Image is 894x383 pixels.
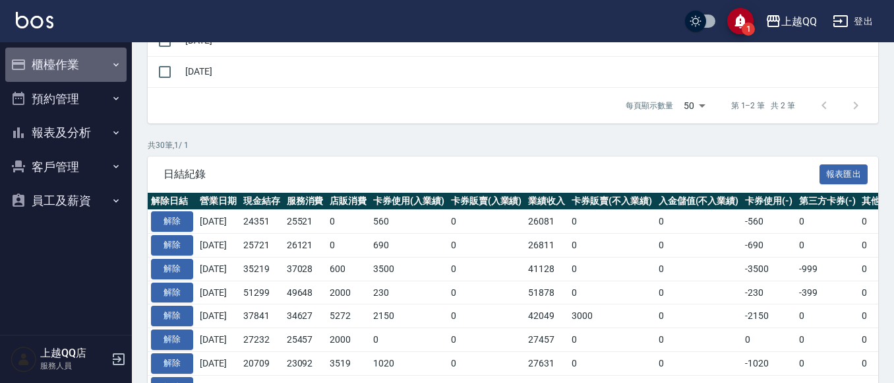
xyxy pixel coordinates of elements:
button: 上越QQ [760,8,822,35]
td: 0 [796,351,859,375]
td: 0 [655,304,742,328]
button: 解除 [151,211,193,232]
td: 560 [370,210,448,234]
td: 690 [370,234,448,258]
td: -3500 [742,257,796,281]
td: 230 [370,281,448,304]
td: 0 [796,328,859,352]
td: [DATE] [182,56,878,87]
td: 26121 [283,234,327,258]
td: [DATE] [196,234,240,258]
p: 每頁顯示數量 [626,100,673,112]
td: 2000 [326,281,370,304]
td: 0 [655,328,742,352]
td: -999 [796,257,859,281]
td: 35219 [240,257,283,281]
td: -690 [742,234,796,258]
td: 23092 [283,351,327,375]
td: 25521 [283,210,327,234]
td: 0 [655,281,742,304]
span: 1 [742,22,755,36]
th: 店販消費 [326,193,370,210]
td: 0 [655,351,742,375]
td: 0 [448,328,525,352]
td: 2150 [370,304,448,328]
img: Person [11,346,37,372]
button: 報表匯出 [819,164,868,185]
button: 解除 [151,259,193,279]
button: 客戶管理 [5,150,127,184]
td: 0 [655,257,742,281]
p: 服務人員 [40,360,107,372]
td: [DATE] [196,257,240,281]
th: 現金結存 [240,193,283,210]
td: 0 [326,210,370,234]
td: 0 [568,210,655,234]
a: 報表匯出 [819,167,868,180]
th: 卡券販賣(入業績) [448,193,525,210]
td: 5272 [326,304,370,328]
td: 0 [448,351,525,375]
td: 20709 [240,351,283,375]
td: 3000 [568,304,655,328]
td: 3519 [326,351,370,375]
td: 0 [370,328,448,352]
h5: 上越QQ店 [40,347,107,360]
td: 1020 [370,351,448,375]
td: 0 [568,234,655,258]
td: 0 [448,257,525,281]
button: 員工及薪資 [5,184,127,218]
span: 日結紀錄 [164,168,819,181]
th: 營業日期 [196,193,240,210]
td: 34627 [283,304,327,328]
th: 解除日結 [148,193,196,210]
td: 24351 [240,210,283,234]
td: [DATE] [196,328,240,352]
button: 預約管理 [5,82,127,116]
td: [DATE] [196,210,240,234]
td: 0 [568,257,655,281]
td: -399 [796,281,859,304]
button: 解除 [151,353,193,374]
p: 共 30 筆, 1 / 1 [148,139,878,151]
td: 0 [742,328,796,352]
button: 解除 [151,306,193,326]
td: 42049 [525,304,568,328]
button: 登出 [827,9,878,34]
td: 0 [448,304,525,328]
td: 25457 [283,328,327,352]
td: 0 [655,234,742,258]
div: 上越QQ [781,13,817,30]
td: 26811 [525,234,568,258]
button: 報表及分析 [5,116,127,150]
button: save [727,8,754,34]
th: 入金儲值(不入業績) [655,193,742,210]
p: 第 1–2 筆 共 2 筆 [731,100,795,112]
td: 0 [568,351,655,375]
td: 27457 [525,328,568,352]
td: 0 [796,210,859,234]
td: 0 [655,210,742,234]
td: 26081 [525,210,568,234]
td: -1020 [742,351,796,375]
td: -2150 [742,304,796,328]
td: 49648 [283,281,327,304]
td: 600 [326,257,370,281]
td: 27631 [525,351,568,375]
td: 0 [796,304,859,328]
td: 0 [448,281,525,304]
td: 0 [568,328,655,352]
th: 卡券使用(入業績) [370,193,448,210]
div: 50 [678,88,710,123]
td: [DATE] [196,281,240,304]
button: 解除 [151,330,193,350]
td: 27232 [240,328,283,352]
button: 解除 [151,283,193,303]
button: 櫃檯作業 [5,48,127,82]
img: Logo [16,12,53,28]
td: 2000 [326,328,370,352]
th: 服務消費 [283,193,327,210]
td: 0 [568,281,655,304]
th: 第三方卡券(-) [796,193,859,210]
td: 41128 [525,257,568,281]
